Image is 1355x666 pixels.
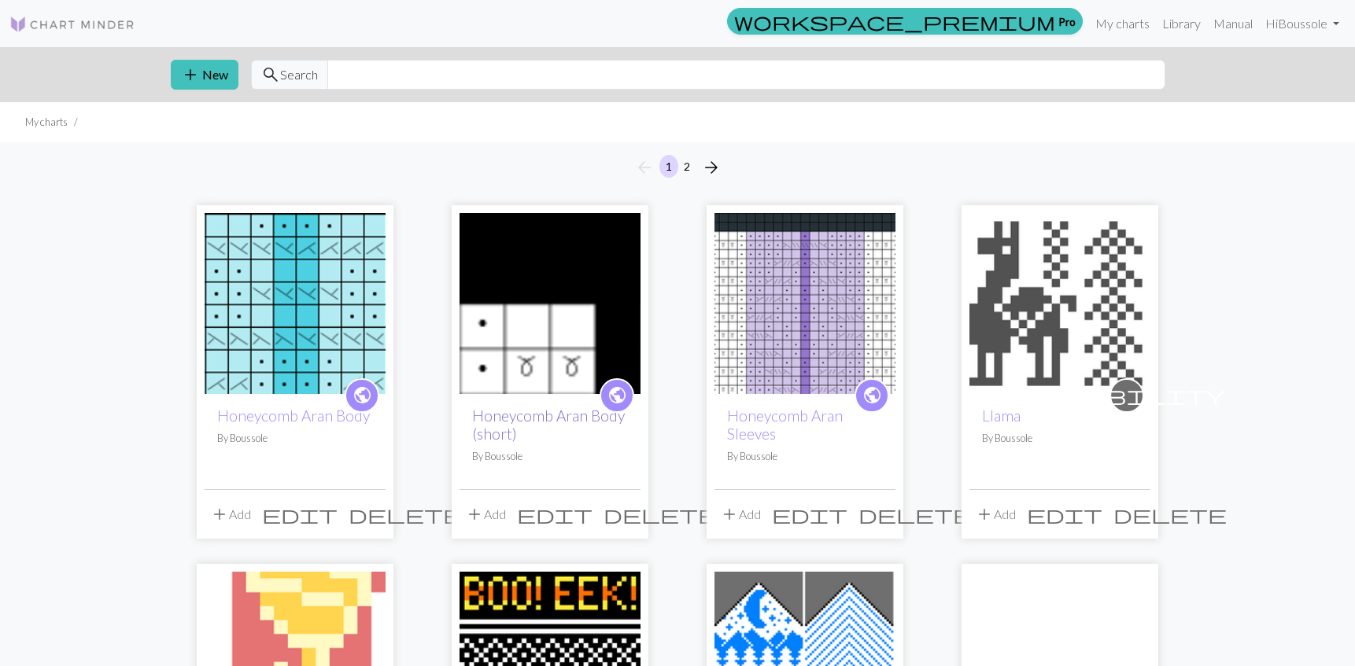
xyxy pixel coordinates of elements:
[598,499,722,529] button: Delete
[772,503,847,525] span: edit
[600,378,634,413] a: public
[217,431,373,446] p: By Boussole
[460,294,641,309] a: Honeycomb Aran (short)
[1027,505,1102,524] i: Edit
[205,499,257,529] button: Add
[262,505,338,524] i: Edit
[210,503,229,525] span: add
[1021,499,1108,529] button: Edit
[205,213,386,394] img: Copy of Honeycomb Aran Body
[472,407,625,443] a: Honeycomb Aran Body (short)
[353,383,372,407] span: public
[607,383,627,407] span: public
[205,294,386,309] a: Copy of Honeycomb Aran Body
[171,60,238,90] button: New
[862,383,882,407] span: public
[460,213,641,394] img: Honeycomb Aran (short)
[855,378,889,413] a: public
[1089,8,1156,39] a: My charts
[702,158,721,177] i: Next
[280,65,318,84] span: Search
[1108,499,1232,529] button: Delete
[25,115,68,130] li: My charts
[714,213,895,394] img: Honeycomb Aran Sleeves
[629,155,727,180] nav: Page navigation
[217,407,370,425] a: Honeycomb Aran Body
[720,503,739,525] span: add
[1207,8,1259,39] a: Manual
[1113,503,1227,525] span: delete
[262,503,338,525] span: edit
[1027,503,1102,525] span: edit
[343,499,467,529] button: Delete
[714,294,895,309] a: Honeycomb Aran Sleeves
[702,156,721,178] span: arrow_forward
[677,155,696,178] button: 2
[353,380,372,411] i: public
[1259,8,1346,39] a: HiBoussole
[862,380,882,411] i: public
[460,499,511,529] button: Add
[1028,383,1225,407] span: visibility
[714,499,766,529] button: Add
[969,499,1021,529] button: Add
[727,8,1083,35] a: Pro
[766,499,853,529] button: Edit
[517,505,593,524] i: Edit
[727,407,843,443] a: Honeycomb Aran Sleeves
[517,503,593,525] span: edit
[982,431,1138,446] p: By Boussole
[1028,380,1225,411] i: private
[1156,8,1207,39] a: Library
[696,155,727,180] button: Next
[257,499,343,529] button: Edit
[858,503,972,525] span: delete
[982,407,1021,425] a: Llama
[853,499,977,529] button: Delete
[659,155,678,178] button: 1
[604,503,717,525] span: delete
[969,294,1150,309] a: Llama
[465,503,484,525] span: add
[511,499,598,529] button: Edit
[345,378,379,413] a: public
[181,64,200,86] span: add
[969,213,1150,394] img: Llama
[727,449,883,464] p: By Boussole
[349,503,462,525] span: delete
[772,505,847,524] i: Edit
[261,64,280,86] span: search
[9,15,135,34] img: Logo
[472,449,628,464] p: By Boussole
[607,380,627,411] i: public
[975,503,994,525] span: add
[734,10,1055,32] span: workspace_premium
